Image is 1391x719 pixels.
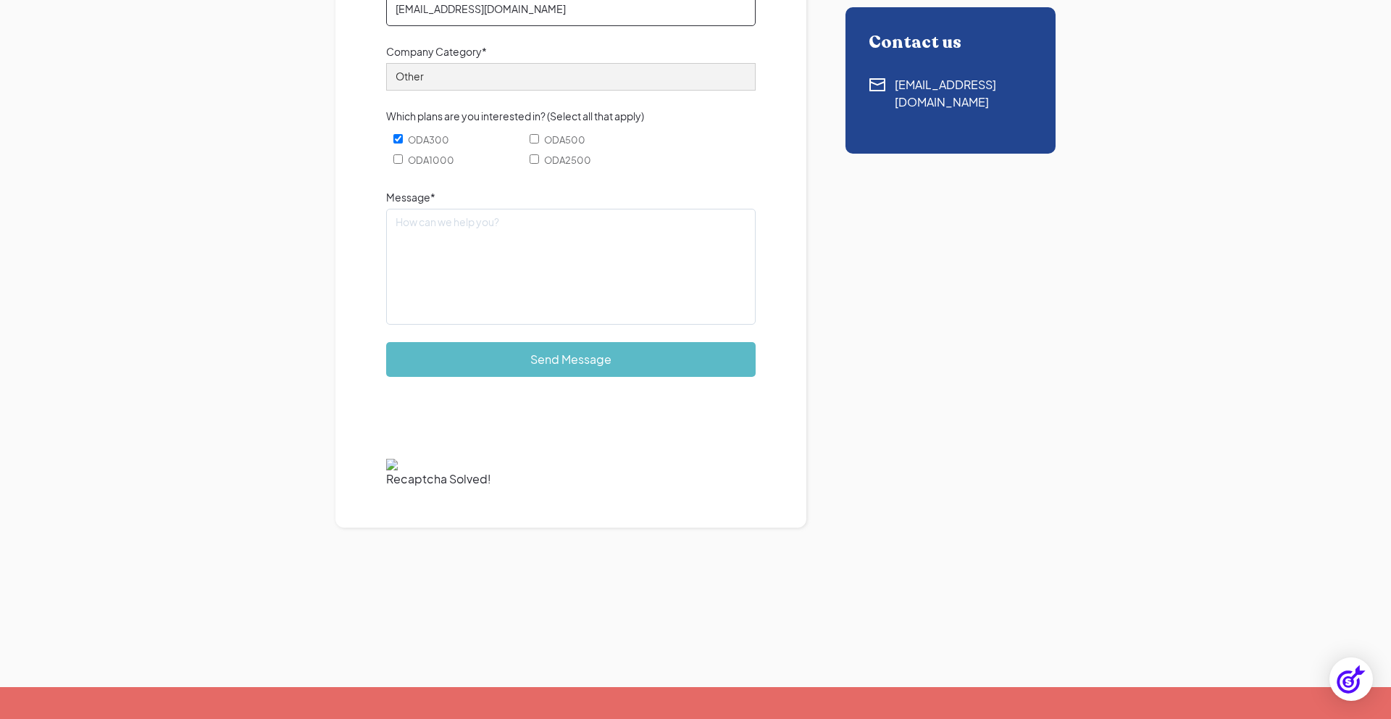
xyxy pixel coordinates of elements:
input: ODA500 [530,134,539,144]
label: Which plans are you interested in? (Select all that apply) [386,108,756,124]
div: Contact us [869,33,1032,53]
input: ODA2500 [530,154,539,164]
span: ODA300 [408,132,449,148]
span: ODA2500 [544,152,591,168]
input: Send Message [386,342,756,377]
div: Recaptcha Solved! [386,471,756,487]
img: success.png [386,459,756,470]
div: [EMAIL_ADDRESS][DOMAIN_NAME] [895,76,1032,111]
iframe: reCAPTCHA [386,395,606,452]
span: ODA1000 [408,152,454,168]
img: Contact using email [869,76,886,93]
input: ODA300 [393,134,403,144]
label: Message* [386,189,756,205]
a: Contact using email[EMAIL_ADDRESS][DOMAIN_NAME] [869,76,1032,111]
input: ODA1000 [393,154,403,164]
span: ODA500 [544,132,585,148]
label: Company Category* [386,43,756,59]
